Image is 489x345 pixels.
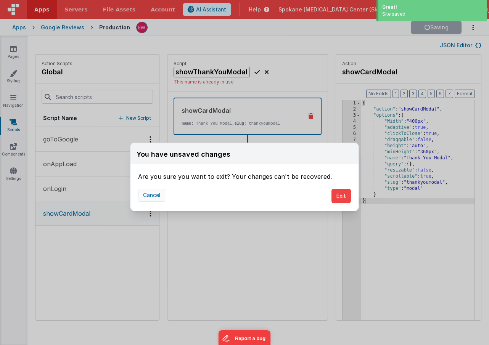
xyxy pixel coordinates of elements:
[382,11,483,18] div: Site saved.
[138,164,351,181] div: Are you sure you want to exit? Your changes can't be recovered.
[137,149,230,160] div: You have unsaved changes
[138,189,165,202] button: Cancel
[331,189,351,203] button: Exit
[382,4,483,11] div: Great!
